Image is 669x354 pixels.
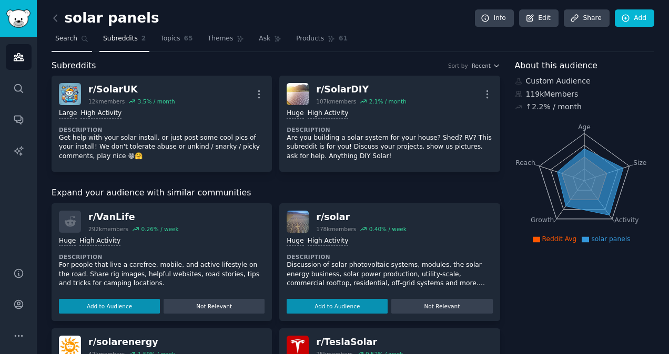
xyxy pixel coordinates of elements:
[103,34,138,44] span: Subreddits
[184,34,193,44] span: 65
[160,34,180,44] span: Topics
[59,109,77,119] div: Large
[59,126,265,133] dt: Description
[204,30,248,52] a: Themes
[80,109,121,119] div: High Activity
[59,253,265,261] dt: Description
[287,109,303,119] div: Huge
[287,126,492,133] dt: Description
[633,159,646,166] tspan: Size
[472,62,491,69] span: Recent
[287,211,309,233] img: solar
[316,336,403,349] div: r/ TeslaSolar
[531,216,554,224] tspan: Growth
[287,253,492,261] dt: Description
[287,261,492,288] p: Discussion of solar photovoltaic systems, modules, the solar energy business, solar power product...
[88,225,128,233] div: 292k members
[88,211,179,224] div: r/ VanLife
[316,211,407,224] div: r/ solar
[208,34,234,44] span: Themes
[472,62,500,69] button: Recent
[391,299,492,314] button: Not Relevant
[591,235,630,243] span: solar panels
[308,236,349,246] div: High Activity
[52,10,159,27] h2: solar panels
[564,9,609,27] a: Share
[141,34,146,44] span: 2
[88,98,125,105] div: 12k members
[316,83,406,96] div: r/ SolarDIY
[55,34,77,44] span: Search
[448,62,468,69] div: Sort by
[515,59,597,72] span: About this audience
[287,236,303,246] div: Huge
[255,30,285,52] a: Ask
[88,336,175,349] div: r/ solarenergy
[475,9,514,27] a: Info
[59,261,265,288] p: For people that live a carefree, mobile, and active lifestyle on the road. Share rig images, help...
[52,186,251,200] span: Expand your audience with similar communities
[79,236,120,246] div: High Activity
[287,83,309,105] img: SolarDIY
[88,83,175,96] div: r/ SolarUK
[542,235,577,243] span: Reddit Avg
[59,236,76,246] div: Huge
[164,299,265,314] button: Not Relevant
[339,34,348,44] span: 61
[519,9,559,27] a: Edit
[52,30,92,52] a: Search
[99,30,149,52] a: Subreddits2
[287,299,388,314] button: Add to Audience
[59,133,265,161] p: Get help with your solar install, or just post some cool pics of your install! We don't tolerate ...
[526,101,582,112] div: ↑ 2.2 % / month
[515,159,535,166] tspan: Reach
[59,83,81,105] img: SolarUK
[296,34,324,44] span: Products
[308,109,349,119] div: High Activity
[515,76,655,87] div: Custom Audience
[614,216,638,224] tspan: Activity
[52,76,272,172] a: SolarUKr/SolarUK12kmembers3.5% / monthLargeHigh ActivityDescriptionGet help with your solar insta...
[52,59,96,72] span: Subreddits
[369,98,407,105] div: 2.1 % / month
[259,34,270,44] span: Ask
[157,30,196,52] a: Topics65
[287,133,492,161] p: Are you building a solar system for your house? Shed? RV? This subreddit is for you! Discuss your...
[369,225,407,233] div: 0.40 % / week
[316,225,356,233] div: 178k members
[615,9,654,27] a: Add
[59,299,160,314] button: Add to Audience
[578,123,591,131] tspan: Age
[138,98,175,105] div: 3.5 % / month
[316,98,356,105] div: 107k members
[6,9,31,28] img: GummySearch logo
[515,89,655,100] div: 119k Members
[292,30,351,52] a: Products61
[279,76,500,172] a: SolarDIYr/SolarDIY107kmembers2.1% / monthHugeHigh ActivityDescriptionAre you building a solar sys...
[141,225,178,233] div: 0.26 % / week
